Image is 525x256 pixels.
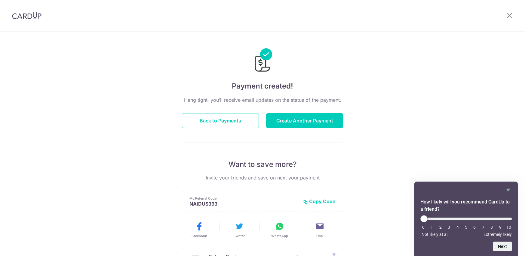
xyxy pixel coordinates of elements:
p: My Referral Code [189,196,298,201]
button: Facebook [181,221,217,238]
li: 1 [429,225,435,230]
li: 0 [420,225,426,230]
li: 7 [480,225,486,230]
span: Not likely at all [422,232,448,237]
li: 8 [489,225,495,230]
span: Twitter [234,233,245,238]
p: Hang tight, you’ll receive email updates on the status of the payment. [182,96,343,104]
div: How likely will you recommend CardUp to a friend? Select an option from 0 to 10, with 0 being Not... [420,215,512,237]
div: How likely will you recommend CardUp to a friend? Select an option from 0 to 10, with 0 being Not... [420,186,512,251]
button: Email [302,221,338,238]
li: 5 [463,225,469,230]
button: WhatsApp [262,221,297,238]
p: NAIDUS393 [189,201,298,207]
li: 4 [455,225,461,230]
img: Payments [253,48,272,74]
li: 6 [471,225,477,230]
li: 10 [506,225,512,230]
h2: How likely will you recommend CardUp to a friend? Select an option from 0 to 10, with 0 being Not... [420,198,512,213]
span: Extremely likely [484,232,512,237]
span: Facebook [192,233,207,238]
h4: Payment created! [182,81,343,92]
p: Invite your friends and save on next your payment [182,174,343,181]
button: Create Another Payment [266,113,343,128]
p: Want to save more? [182,160,343,169]
button: Back to Payments [182,113,259,128]
img: CardUp [12,12,41,19]
li: 9 [497,225,503,230]
li: 2 [437,225,444,230]
button: Copy Code [303,198,336,204]
button: Hide survey [505,186,512,194]
span: WhatsApp [271,233,288,238]
button: Twitter [222,221,257,238]
span: Email [316,233,324,238]
button: Next question [493,242,512,251]
li: 3 [446,225,452,230]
